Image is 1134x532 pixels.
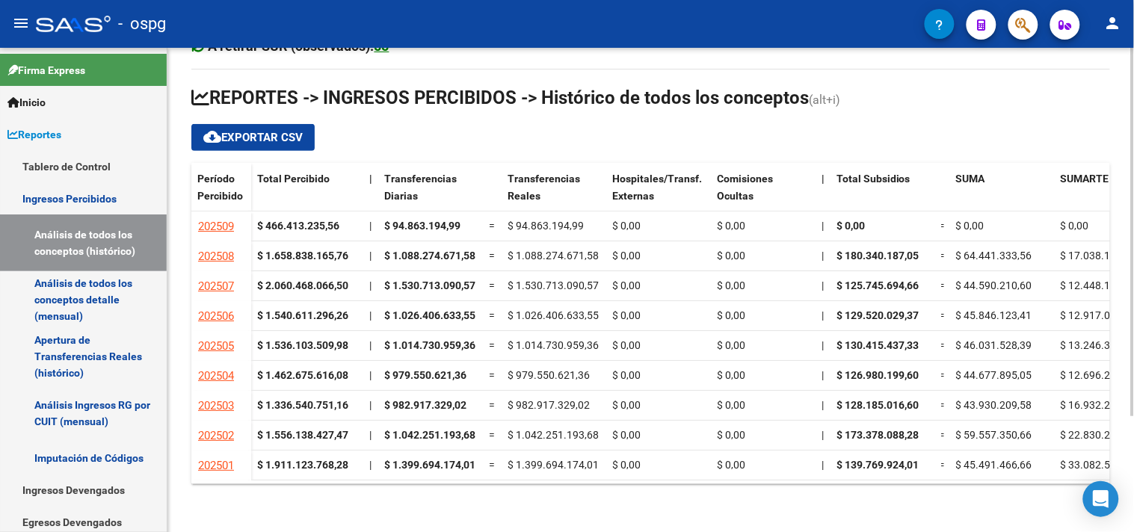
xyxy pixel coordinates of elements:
datatable-header-cell: Período Percibido [191,163,251,226]
span: 202505 [198,339,234,353]
span: | [369,279,372,291]
span: $ 982.917.329,02 [384,399,466,411]
span: Reportes [7,126,61,143]
span: $ 0,00 [717,279,745,291]
strong: $ 1.658.838.165,76 [257,250,348,262]
span: | [369,459,372,471]
span: = [941,399,947,411]
span: $ 0,00 [717,339,745,351]
span: | [822,339,824,351]
span: | [822,429,824,441]
span: = [941,369,947,381]
span: 202507 [198,279,234,293]
span: Inicio [7,94,46,111]
span: $ 126.980.199,60 [836,369,919,381]
span: $ 1.014.730.959,36 [384,339,475,351]
span: $ 0,00 [612,250,641,262]
span: $ 94.863.194,99 [384,220,460,232]
span: | [369,339,372,351]
span: Período Percibido [197,173,243,202]
span: $ 44.590.210,60 [956,279,1032,291]
strong: $ 1.536.103.509,98 [257,339,348,351]
span: Comisiones Ocultas [717,173,773,202]
span: $ 1.088.274.671,58 [384,250,475,262]
span: $ 43.930.209,58 [956,399,1032,411]
strong: $ 2.060.468.066,50 [257,279,348,291]
span: $ 0,00 [612,459,641,471]
span: | [369,250,372,262]
span: | [822,309,824,321]
span: REPORTES -> INGRESOS PERCIBIDOS -> Histórico de todos los conceptos [191,87,809,108]
span: 202504 [198,369,234,383]
span: | [369,369,372,381]
span: = [489,369,495,381]
span: 202509 [198,220,234,233]
span: 202503 [198,399,234,412]
span: - ospg [118,7,166,40]
datatable-header-cell: | [816,163,831,226]
span: | [822,399,824,411]
span: $ 0,00 [717,309,745,321]
span: $ 982.917.329,02 [508,399,590,411]
span: = [941,220,947,232]
span: $ 0,00 [956,220,984,232]
span: $ 1.399.694.174,01 [508,459,599,471]
span: $ 1.530.713.090,57 [508,279,599,291]
span: Transferencias Diarias [384,173,457,202]
span: = [489,429,495,441]
span: | [822,173,825,185]
span: $ 139.769.924,01 [836,459,919,471]
span: $ 0,00 [612,339,641,351]
span: $ 0,00 [717,399,745,411]
span: $ 1.399.694.174,01 [384,459,475,471]
span: = [489,250,495,262]
datatable-header-cell: Transferencias Reales [502,163,606,226]
span: | [822,459,824,471]
datatable-header-cell: Total Subsidios [831,163,935,226]
span: | [822,250,824,262]
span: | [822,220,824,232]
span: $ 1.042.251.193,68 [384,429,475,441]
span: = [941,309,947,321]
span: Transferencias Reales [508,173,580,202]
span: = [941,429,947,441]
span: $ 180.340.187,05 [836,250,919,262]
span: $ 979.550.621,36 [384,369,466,381]
span: $ 130.415.437,33 [836,339,919,351]
datatable-header-cell: Comisiones Ocultas [711,163,816,226]
span: Firma Express [7,62,85,78]
span: (alt+i) [809,93,840,107]
span: $ 0,00 [717,220,745,232]
span: | [822,279,824,291]
span: $ 0,00 [612,399,641,411]
span: $ 45.491.466,66 [956,459,1032,471]
span: $ 0,00 [612,309,641,321]
mat-icon: menu [12,14,30,32]
span: = [941,339,947,351]
span: $ 0,00 [717,250,745,262]
span: | [822,369,824,381]
span: = [941,459,947,471]
strong: $ 1.462.675.616,08 [257,369,348,381]
span: $ 94.863.194,99 [508,220,584,232]
span: $ 44.677.895,05 [956,369,1032,381]
span: | [369,173,372,185]
span: = [489,220,495,232]
span: = [489,279,495,291]
datatable-header-cell: | [363,163,378,226]
span: $ 59.557.350,66 [956,429,1032,441]
span: $ 1.014.730.959,36 [508,339,599,351]
span: $ 125.745.694,66 [836,279,919,291]
strong: $ 1.556.138.427,47 [257,429,348,441]
span: | [369,220,372,232]
div: Open Intercom Messenger [1083,481,1119,517]
datatable-header-cell: SUMA [950,163,1055,226]
span: $ 1.026.406.633,55 [508,309,599,321]
span: $ 1.042.251.193,68 [508,429,599,441]
span: $ 1.026.406.633,55 [384,309,475,321]
strong: $ 1.336.540.751,16 [257,399,348,411]
span: | [369,309,372,321]
span: = [489,339,495,351]
span: 202508 [198,250,234,263]
span: SUMA [956,173,985,185]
